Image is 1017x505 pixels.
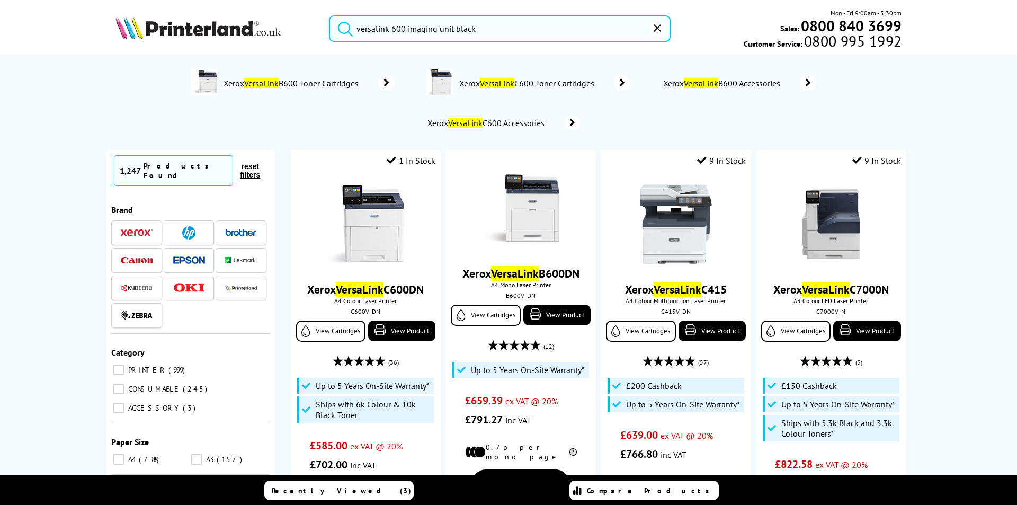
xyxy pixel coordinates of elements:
span: £585.00 [310,439,347,453]
span: Sales: [780,23,799,33]
span: A4 Mono Laser Printer [451,281,590,289]
span: Mon - Fri 9:00am - 5:30pm [831,8,902,18]
span: £639.00 [620,428,658,442]
img: Kyocera [121,284,153,292]
div: 1 In Stock [387,155,435,166]
div: Products Found [144,161,227,180]
span: Paper Size [111,437,149,447]
img: Lexmark [225,257,257,263]
span: ex VAT @ 20% [350,441,403,451]
img: Canon [121,257,153,264]
a: XeroxVersaLinkC600 Accessories [426,116,581,130]
div: 9 In Stock [852,155,901,166]
span: ACCESSORY [126,403,182,413]
a: XeroxVersaLinkC415 [625,282,727,297]
input: CONSUMABLE 245 [113,384,124,394]
span: A3 Colour LED Laser Printer [761,297,900,305]
span: Up to 5 Years On-Site Warranty* [316,380,430,391]
img: Xerox-Versalink-C600-conspage.jpg [426,69,453,95]
span: Ships with 5.3k Black and 3.3k Colour Toners* [781,418,897,439]
a: View Cartridges [761,321,831,342]
a: XeroxVersaLinkC600 Toner Cartridges [458,69,630,98]
a: XeroxVersaLinkB600 Accessories [662,76,816,91]
a: View Cartridges [296,321,365,342]
span: 245 [183,384,210,394]
span: £791.27 [465,413,503,427]
input: PRINTER 999 [113,365,124,375]
span: A3 [203,455,216,464]
span: Customer Service: [744,36,902,49]
span: ex VAT @ 20% [661,430,713,441]
div: 9 In Stock [697,155,746,166]
span: £150 Cashback [781,380,837,391]
span: 1,247 [120,165,141,176]
span: 788 [139,455,162,464]
span: Ships with 6k Colour & 10k Black Toner [316,399,431,420]
mark: VersaLink [491,266,539,281]
span: Xerox B600 Toner Cartridges [222,78,363,88]
span: Xerox B600 Accessories [662,78,784,88]
img: Versalink-C600-front-small.jpg [326,184,405,264]
li: 0.7p per mono page [465,442,577,462]
span: 999 [168,365,188,375]
span: 0800 995 1992 [802,36,902,46]
input: ACCESSORY 3 [113,403,124,413]
a: View Product [833,321,900,341]
span: CONSUMABLE [126,384,182,394]
img: Printerland [225,285,257,290]
span: Up to 5 Years On-Site Warranty* [626,399,740,410]
span: Brand [111,205,133,215]
span: Up to 5 Years On-Site Warranty* [781,399,895,410]
span: £822.58 [775,457,813,471]
img: Printerland Logo [115,16,281,39]
span: Xerox C600 Accessories [426,118,549,128]
span: (3) [855,352,862,373]
span: (57) [698,352,709,373]
span: A4 Colour Laser Printer [296,297,435,305]
img: Xerox-VersaLink-B600-conspage.jpg [191,69,217,95]
span: ex VAT @ 20% [505,396,558,406]
a: 0800 840 3699 [799,21,902,31]
div: B600V_DN [453,291,587,299]
a: View Product [679,321,746,341]
a: XeroxVersaLinkB600DN [462,266,579,281]
span: (12) [543,336,554,357]
a: Compare Products [569,481,719,500]
img: Brother [225,229,257,236]
button: reset filters [233,162,267,180]
img: Xerox-VersaLink-C415-Front-Main-Small.jpg [636,184,716,264]
img: Xerox-VersaLink-B600-Front-Small.jpg [481,169,560,248]
img: HP [182,226,195,240]
span: A4 [126,455,138,464]
span: PRINTER [126,365,167,375]
img: OKI [173,283,205,293]
span: £659.39 [465,394,503,407]
img: Xerox-C7000-Front-Main-Small.jpg [791,184,871,264]
span: inc VAT [350,460,376,471]
a: XeroxVersaLinkB600 Toner Cartridges [222,69,395,98]
span: Recently Viewed (3) [272,486,412,495]
span: inc VAT [505,415,531,426]
input: A3 157 [191,454,202,465]
div: C415V_DN [609,307,743,315]
mark: VersaLink [802,282,850,297]
img: Zebra [121,310,153,321]
a: Recently Viewed (3) [264,481,414,500]
span: ex VAT @ 20% [815,459,868,470]
mark: VersaLink [684,78,718,88]
mark: VersaLink [448,118,483,128]
img: Epson [173,256,205,264]
span: (36) [388,352,399,373]
span: 157 [217,455,245,464]
img: Xerox [121,229,153,236]
a: XeroxVersaLinkC7000N [773,282,889,297]
div: C7000V_N [764,307,898,315]
a: View [472,469,569,497]
span: inc VAT [661,449,686,460]
span: £766.80 [620,447,658,461]
mark: VersaLink [244,78,279,88]
mark: VersaLink [654,282,701,297]
span: 3 [183,403,198,413]
a: View Cartridges [606,321,675,342]
span: Up to 5 Years On-Site Warranty* [471,365,585,375]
